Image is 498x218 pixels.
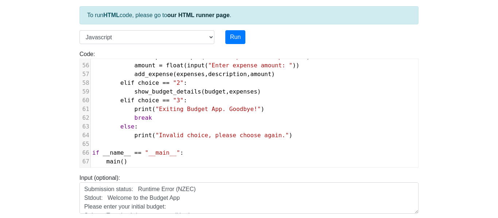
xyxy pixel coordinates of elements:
span: "Exiting Budget App. Goodbye!" [155,106,261,112]
span: = [159,62,163,69]
span: elif [120,97,135,104]
span: () [92,158,127,165]
div: 66 [80,148,90,157]
span: __name__ [103,149,131,156]
div: 56 [80,61,90,70]
span: main [106,158,121,165]
span: float [166,62,183,69]
div: 61 [80,105,90,114]
div: Input (optional): [74,174,424,214]
span: choice [138,79,159,86]
span: expenses [229,88,257,95]
span: expenses [176,71,205,78]
span: elif [120,79,135,86]
div: 60 [80,96,90,105]
span: "Invalid choice, please choose again." [155,132,289,139]
span: == [163,97,170,104]
span: amount [250,71,272,78]
div: 65 [80,140,90,148]
span: add_expense [135,71,173,78]
span: else [120,123,135,130]
span: ( ) [92,132,292,139]
div: To run code, please go to . [79,6,419,24]
span: choice [138,97,159,104]
span: "Enter expense amount: " [208,62,292,69]
span: if [92,149,99,156]
div: 59 [80,87,90,96]
div: 58 [80,79,90,87]
strong: HTML [103,12,119,18]
div: 67 [80,157,90,166]
span: : [92,79,187,86]
span: ( ) [92,106,264,112]
div: 63 [80,122,90,131]
span: amount [135,62,156,69]
span: description [208,71,247,78]
div: Code: [74,50,424,168]
span: "__main__" [145,149,180,156]
span: : [92,123,138,130]
span: budget [205,88,226,95]
span: ( , ) [92,88,261,95]
span: break [135,114,152,121]
span: ( , , ) [92,71,275,78]
div: 57 [80,70,90,79]
span: "2" [173,79,184,86]
button: Run [225,30,245,44]
a: our HTML runner page [167,12,230,18]
span: == [163,79,170,86]
span: : [92,149,184,156]
span: show_budget_details [135,88,201,95]
span: print [135,132,152,139]
span: print [135,106,152,112]
span: : [92,97,187,104]
span: == [135,149,141,156]
span: input [187,62,205,69]
div: 64 [80,131,90,140]
div: 62 [80,114,90,122]
span: "3" [173,97,184,104]
span: ( ( )) [92,62,299,69]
